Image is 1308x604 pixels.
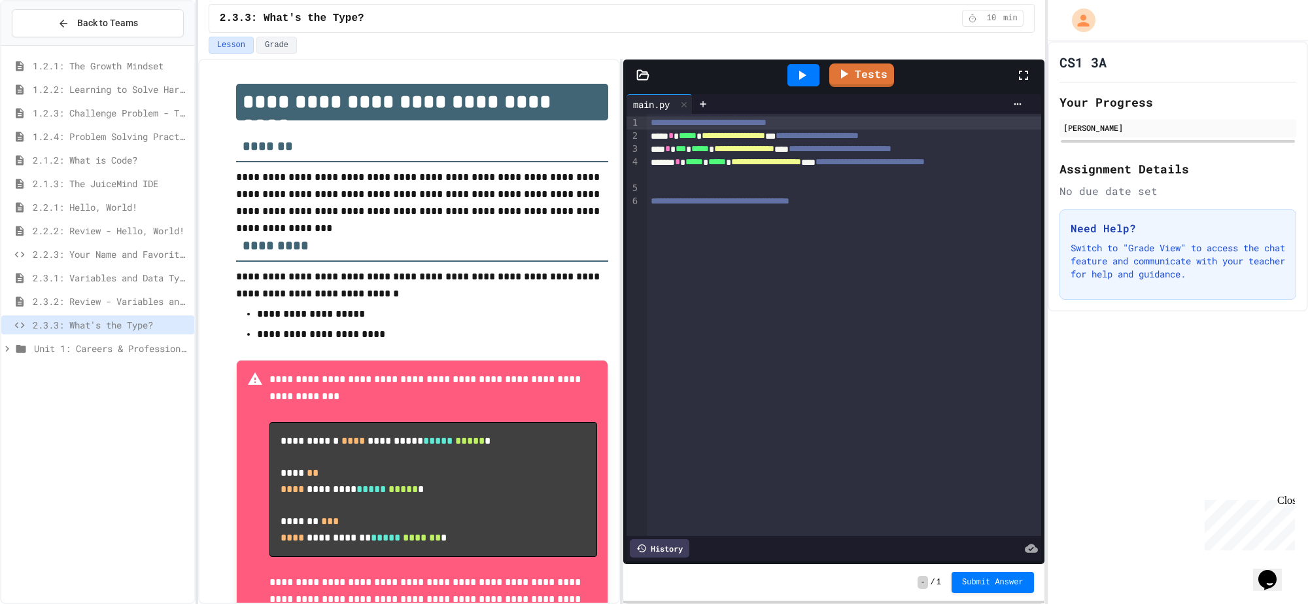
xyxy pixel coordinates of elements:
[33,59,189,73] span: 1.2.1: The Growth Mindset
[627,143,640,156] div: 3
[33,106,189,120] span: 1.2.3: Challenge Problem - The Bridge
[77,16,138,30] span: Back to Teams
[33,247,189,261] span: 2.2.3: Your Name and Favorite Movie
[829,63,894,87] a: Tests
[220,10,364,26] span: 2.3.3: What's the Type?
[981,13,1002,24] span: 10
[952,572,1034,593] button: Submit Answer
[33,153,189,167] span: 2.1.2: What is Code?
[34,342,189,355] span: Unit 1: Careers & Professionalism
[627,94,693,114] div: main.py
[627,130,640,143] div: 2
[1058,5,1099,35] div: My Account
[627,98,676,111] div: main.py
[1059,53,1107,71] h1: CS1 3A
[33,271,189,285] span: 2.3.1: Variables and Data Types
[627,182,640,195] div: 5
[33,200,189,214] span: 2.2.1: Hello, World!
[630,539,689,558] div: History
[209,37,254,54] button: Lesson
[1003,13,1018,24] span: min
[627,116,640,130] div: 1
[1059,160,1296,178] h2: Assignment Details
[918,576,927,589] span: -
[33,224,189,238] span: 2.2.2: Review - Hello, World!
[937,577,941,588] span: 1
[1071,221,1285,236] h3: Need Help?
[256,37,297,54] button: Grade
[1059,183,1296,199] div: No due date set
[627,195,640,208] div: 6
[627,156,640,182] div: 4
[33,177,189,190] span: 2.1.3: The JuiceMind IDE
[33,130,189,143] span: 1.2.4: Problem Solving Practice
[1059,93,1296,111] h2: Your Progress
[962,577,1024,588] span: Submit Answer
[33,294,189,308] span: 2.3.2: Review - Variables and Data Types
[1063,122,1292,133] div: [PERSON_NAME]
[1199,495,1295,550] iframe: chat widget
[931,577,935,588] span: /
[5,5,90,83] div: Chat with us now!Close
[12,9,184,37] button: Back to Teams
[1071,241,1285,281] p: Switch to "Grade View" to access the chat feature and communicate with your teacher for help and ...
[33,82,189,96] span: 1.2.2: Learning to Solve Hard Problems
[1253,552,1295,591] iframe: chat widget
[33,318,189,332] span: 2.3.3: What's the Type?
